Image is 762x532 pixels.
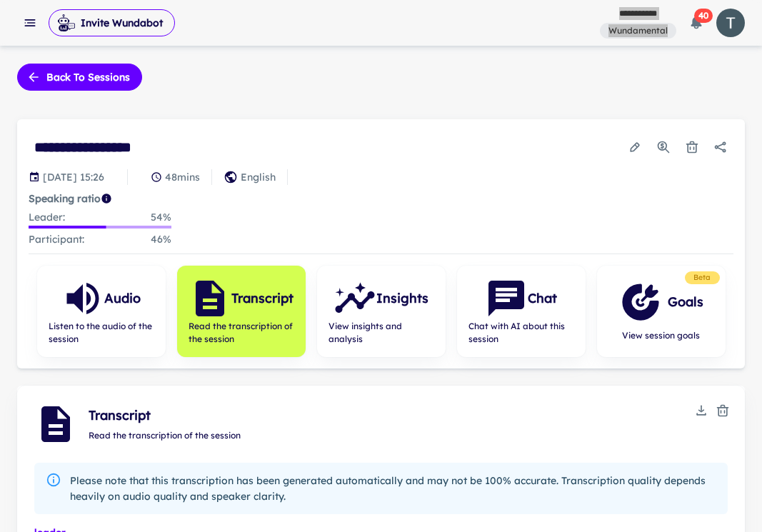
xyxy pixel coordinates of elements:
span: Read the transcription of the session [89,430,241,441]
p: Session date [43,169,104,185]
span: Invite Wundabot to record a meeting [49,9,175,37]
button: 40 [682,9,711,37]
p: 48 mins [165,169,200,185]
span: Listen to the audio of the session [49,320,154,346]
button: Back to sessions [17,64,142,91]
h6: Chat [528,288,557,308]
strong: Speaking ratio [29,192,101,205]
button: ChatChat with AI about this session [457,266,586,357]
button: Download [691,400,712,421]
p: 54 % [151,209,171,226]
span: Wundamental [603,24,673,37]
h6: Audio [104,288,141,308]
button: Delete session [679,134,705,160]
p: Leader : [29,209,65,226]
span: Beta [688,272,717,283]
span: Read the transcription of the session [189,320,294,346]
button: Delete [712,400,733,421]
span: 40 [694,9,713,23]
span: Chat with AI about this session [468,320,574,346]
button: Edit session [622,134,648,160]
span: You are a member of this workspace. Contact your workspace owner for assistance. [600,21,676,39]
span: View insights and analysis [329,320,434,346]
p: English [241,169,276,185]
svg: Coach/coachee ideal ratio of speaking is roughly 20:80. Mentor/mentee ideal ratio of speaking is ... [101,193,112,204]
h6: Transcript [231,288,294,308]
div: Please note that this transcription has been generated automatically and may not be 100% accurate... [70,467,716,510]
h6: Goals [668,292,703,312]
button: Usage Statistics [651,134,676,160]
button: Share session [708,134,733,160]
span: View session goals [619,329,703,342]
button: TranscriptRead the transcription of the session [177,266,306,357]
button: InsightsView insights and analysis [317,266,446,357]
p: Participant : [29,231,84,248]
p: 46 % [151,231,171,248]
img: photoURL [716,9,745,37]
button: GoalsView session goals [597,266,726,357]
h6: Insights [376,288,428,308]
span: Transcript [89,406,691,426]
button: AudioListen to the audio of the session [37,266,166,357]
button: Invite Wundabot [49,9,175,36]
